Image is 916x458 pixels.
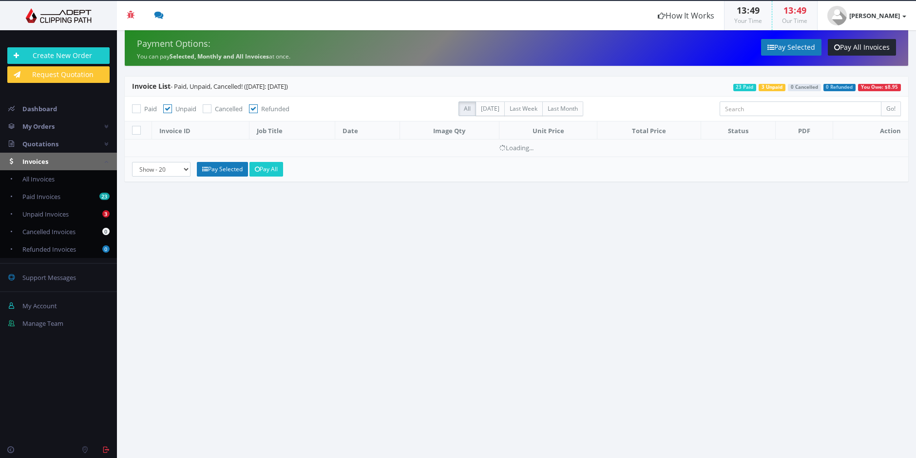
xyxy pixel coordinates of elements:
label: Last Week [504,101,543,116]
span: Refunded [261,104,289,113]
small: Your Time [734,17,762,25]
span: Paid [144,104,157,113]
th: Job Title [249,121,335,139]
span: 13 [783,4,793,16]
th: Image Qty [400,121,499,139]
b: 0 [102,228,110,235]
span: : [746,4,750,16]
span: My Orders [22,122,55,131]
a: [PERSON_NAME] [818,1,916,30]
th: Action [833,121,908,139]
span: Quotations [22,139,58,148]
a: Pay All [249,162,283,177]
a: Create New Order [7,47,110,64]
span: Refunded Invoices [22,245,76,254]
th: Date [335,121,400,139]
span: Invoice List [132,81,171,91]
span: : [793,4,797,16]
span: 0 Cancelled [788,84,821,91]
input: Search [720,101,881,116]
strong: [PERSON_NAME] [849,11,900,20]
b: 0 [102,245,110,253]
input: Go! [881,101,901,116]
strong: Selected, Monthly and All Invoices [170,52,269,60]
img: user_default.jpg [827,6,847,25]
small: Our Time [782,17,807,25]
td: Loading... [125,139,908,157]
span: Dashboard [22,104,57,113]
span: Paid Invoices [22,192,60,201]
span: Unpaid Invoices [22,210,69,219]
span: 13 [737,4,746,16]
a: How It Works [648,1,724,30]
a: Pay Selected [761,39,821,56]
span: Cancelled Invoices [22,227,76,236]
b: 23 [99,193,110,200]
span: 0 Refunded [823,84,856,91]
span: Invoices [22,157,48,166]
th: Unit Price [499,121,597,139]
th: Total Price [597,121,701,139]
label: Last Month [542,101,583,116]
span: All Invoices [22,175,55,183]
span: My Account [22,301,57,310]
th: Status [701,121,775,139]
label: [DATE] [476,101,505,116]
h4: Payment Options: [137,39,509,49]
img: Adept Graphics [7,8,110,23]
th: PDF [776,121,833,139]
span: 49 [750,4,760,16]
a: Pay All Invoices [828,39,896,56]
span: Unpaid [175,104,196,113]
span: Support Messages [22,273,76,282]
b: 3 [102,210,110,218]
th: Invoice ID [152,121,249,139]
a: Pay Selected [197,162,248,177]
span: Manage Team [22,319,63,328]
a: Request Quotation [7,66,110,83]
span: You Owe: $8.95 [858,84,901,91]
span: 3 Unpaid [759,84,785,91]
span: 49 [797,4,806,16]
span: - Paid, Unpaid, Cancelled! ([DATE]: [DATE]) [132,82,288,91]
label: All [458,101,476,116]
span: Cancelled [215,104,243,113]
small: You can pay at once. [137,52,290,60]
span: 23 Paid [733,84,757,91]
